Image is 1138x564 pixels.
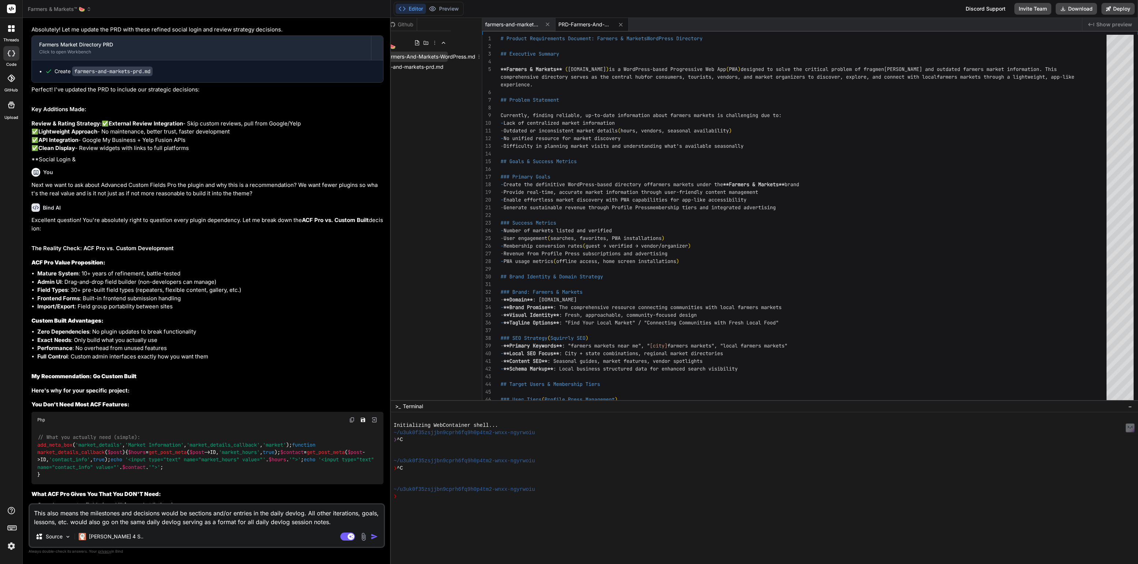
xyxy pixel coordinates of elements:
div: 18 [482,181,491,188]
span: ❯ [394,436,397,443]
span: function [292,441,315,448]
span: 'market' [263,441,286,448]
div: 43 [482,373,491,380]
span: izers to discover, explore, and connect with local [790,74,937,80]
button: Invite Team [1014,3,1051,15]
span: comprehensive directory serves as the central hub [501,74,644,80]
textarea: This also means the milestones and decisions would be sections and/or entries in the daily devlog... [30,504,384,526]
span: - [501,304,504,311]
span: ) [585,335,588,341]
div: Farmers Market Directory PRD [39,41,364,48]
span: true [93,456,105,463]
span: ough user-friendly content management [650,189,758,195]
strong: ACF Pro vs. Custom Built [302,217,369,223]
h6: Bind AI [43,204,61,211]
span: [PERSON_NAME] and outdated farmers market information. This [884,66,1057,72]
span: market_details_callback [37,449,105,455]
span: ^C [397,436,403,443]
strong: Field Types [37,286,68,293]
div: Create [55,68,153,75]
h6: You [43,169,53,176]
span: No unified resource for market discovery [504,135,621,142]
span: ch visibility [700,365,738,372]
span: - [501,350,504,357]
strong: External Review Integration [109,120,183,127]
strong: My Recommendation: Go Custom Built [31,373,136,380]
strong: Full Control [37,353,68,360]
span: PRD-Farmers-And-Markets-WordPress.md [558,21,613,28]
span: Generate sustainable revenue through Profile Press [504,204,650,211]
span: Number of markets listed and verified [504,227,612,234]
span: - [501,296,504,303]
span: ( [547,235,550,241]
div: Discord Support [961,3,1010,15]
span: farmers markets", "local farmers markets" [667,342,787,349]
div: 27 [482,250,491,257]
span: - [501,181,504,188]
span: ) [676,258,679,264]
button: Farmers Market Directory PRDClick to open Workbench [32,36,371,60]
span: '<input type="text" name="market_hours" value="' [125,456,266,463]
code: farmers-and-markets-prd.md [72,67,153,76]
span: ## Brand Identity & Domain Strategy [501,273,603,280]
div: 25 [482,234,491,242]
strong: Exact Needs [37,336,71,343]
div: 12 [482,135,491,142]
span: 'contact_info' [49,456,90,463]
span: ( [553,258,556,264]
div: 11 [482,127,491,135]
strong: API Integration [38,136,78,143]
span: - [501,250,504,257]
label: Upload [4,114,18,121]
span: ( [726,66,729,72]
strong: Here's why for your specific project: [31,387,130,394]
div: 4 [482,58,491,65]
span: - [501,204,504,211]
strong: You Don't Need Most ACF Features: [31,401,130,408]
div: 40 [482,350,491,357]
span: '">' [289,456,301,463]
span: **Farmers & Markets** [723,181,785,188]
div: 23 [482,219,491,227]
span: - [501,120,504,126]
strong: Mature System [37,270,79,277]
span: Squirrly SEO [550,335,585,341]
strong: Custom Built Advantages: [31,317,104,324]
div: 32 [482,288,491,296]
div: 35 [482,311,491,319]
span: [DOMAIN_NAME] [568,66,606,72]
span: 'market_details' [75,441,122,448]
div: 46 [482,396,491,403]
button: Deploy [1101,3,1135,15]
strong: Zero Dependencies [37,328,89,335]
span: $contact [122,464,146,470]
div: 9 [482,112,491,119]
span: Membership conversion rates [504,242,583,249]
div: 21 [482,204,491,211]
button: Preview [426,4,462,14]
div: 22 [482,211,491,219]
span: Enable effortless market discovery with PWA capabi [504,196,650,203]
div: 10 [482,119,491,127]
div: 20 [482,196,491,204]
span: - [501,235,504,241]
span: Outdated or inconsistent market details [504,127,618,134]
span: ### Brand: Farmers & Markets [501,289,583,295]
button: Download [1056,3,1097,15]
span: ### Success Metrics [501,219,556,226]
span: Profile Press Management [544,396,615,403]
span: Lack of centralized market information [504,120,615,126]
span: Show preview [1096,21,1132,28]
button: Editor [396,4,426,14]
div: 6 [482,89,491,96]
div: 26 [482,242,491,250]
span: farmers-and-markets-prd.md [372,63,444,71]
div: 8 [482,104,491,112]
span: # Product Requirements Document: Farmers & Markets [501,35,647,42]
div: 16 [482,165,491,173]
div: 31 [482,281,491,288]
span: ❯ [394,493,397,500]
span: $contact [280,449,304,455]
div: 24 [482,227,491,234]
div: 3 [482,50,491,58]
